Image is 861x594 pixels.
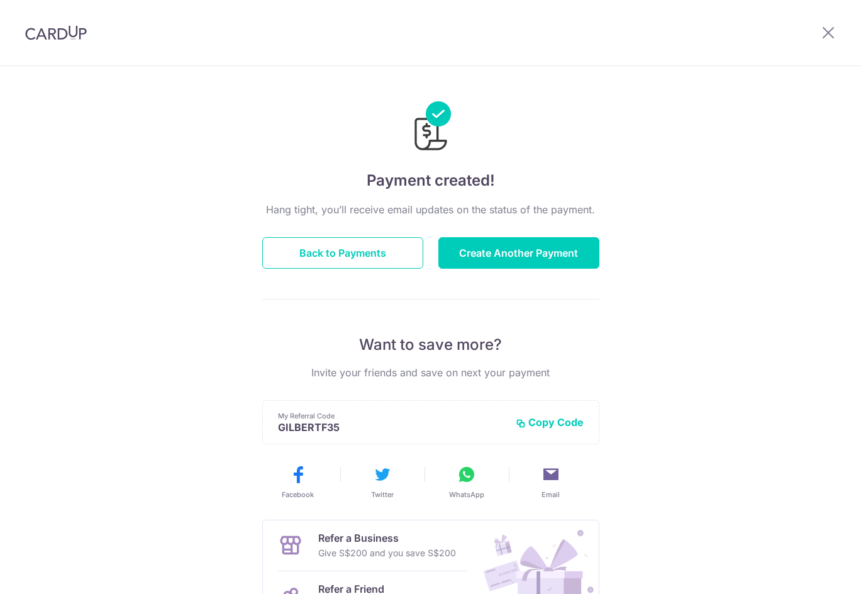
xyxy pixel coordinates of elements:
span: Twitter [371,490,394,500]
p: Refer a Business [318,530,456,546]
button: WhatsApp [430,464,504,500]
button: Create Another Payment [438,237,599,269]
p: GILBERTF35 [278,421,506,434]
p: Want to save more? [262,335,599,355]
img: CardUp [25,25,87,40]
p: Give S$200 and you save S$200 [318,546,456,561]
button: Twitter [345,464,419,500]
button: Copy Code [516,416,584,429]
p: Hang tight, you’ll receive email updates on the status of the payment. [262,202,599,217]
h4: Payment created! [262,169,599,192]
span: Facebook [282,490,314,500]
button: Facebook [261,464,335,500]
p: My Referral Code [278,411,506,421]
img: Payments [411,101,451,154]
span: WhatsApp [449,490,484,500]
span: Email [542,490,560,500]
button: Email [514,464,588,500]
p: Invite your friends and save on next your payment [262,365,599,380]
button: Back to Payments [262,237,423,269]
